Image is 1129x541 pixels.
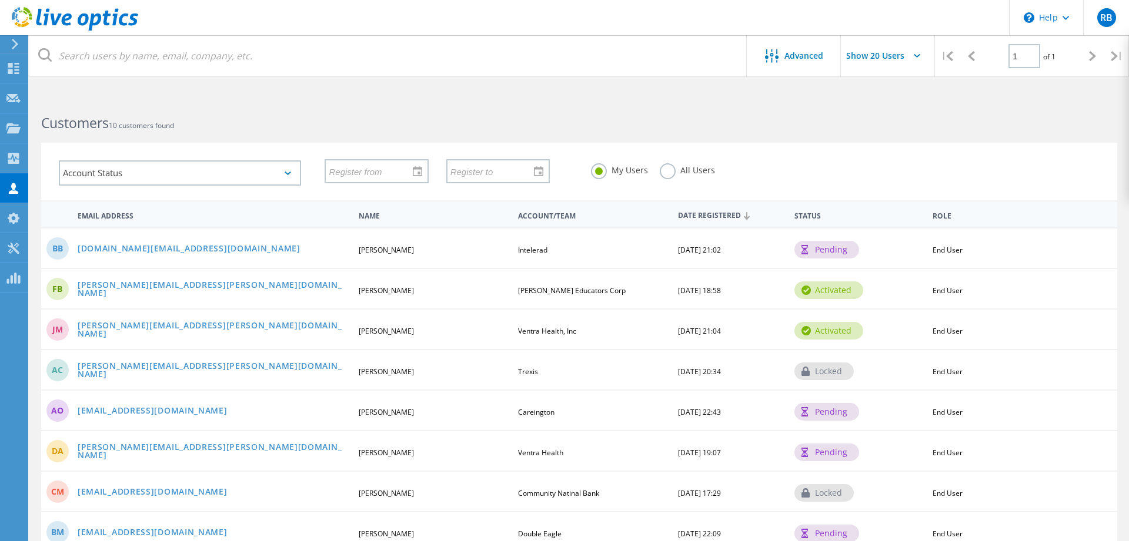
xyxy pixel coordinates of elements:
[447,160,540,182] input: Register to
[933,488,963,498] span: End User
[78,244,300,254] a: [DOMAIN_NAME][EMAIL_ADDRESS][DOMAIN_NAME]
[518,285,626,295] span: [PERSON_NAME] Educators Corp
[518,407,555,417] span: Careington
[933,448,963,458] span: End User
[518,326,576,336] span: Ventra Health, Inc
[359,448,414,458] span: [PERSON_NAME]
[52,366,63,374] span: AC
[52,285,62,293] span: FB
[359,367,414,377] span: [PERSON_NAME]
[678,326,721,336] span: [DATE] 21:04
[359,488,414,498] span: [PERSON_NAME]
[29,35,747,76] input: Search users by name, email, company, etc.
[933,245,963,255] span: End User
[678,212,784,220] span: Date Registered
[794,443,859,461] div: pending
[78,362,349,380] a: [PERSON_NAME][EMAIL_ADDRESS][PERSON_NAME][DOMAIN_NAME]
[794,213,923,220] span: Status
[52,244,63,253] span: BB
[794,241,859,258] div: pending
[660,163,715,174] label: All Users
[78,443,349,461] a: [PERSON_NAME][EMAIL_ADDRESS][PERSON_NAME][DOMAIN_NAME]
[12,25,138,33] a: Live Optics Dashboard
[794,403,859,421] div: pending
[933,407,963,417] span: End User
[933,529,963,539] span: End User
[933,285,963,295] span: End User
[518,529,562,539] span: Double Eagle
[518,488,599,498] span: Community Natinal Bank
[935,35,959,77] div: |
[78,528,228,538] a: [EMAIL_ADDRESS][DOMAIN_NAME]
[933,326,963,336] span: End User
[794,281,863,299] div: activated
[359,407,414,417] span: [PERSON_NAME]
[1024,12,1034,23] svg: \n
[1105,35,1129,77] div: |
[678,488,721,498] span: [DATE] 17:29
[591,163,648,174] label: My Users
[794,484,854,502] div: locked
[518,448,563,458] span: Ventra Health
[794,362,854,380] div: locked
[59,160,301,186] div: Account Status
[518,213,668,220] span: Account/Team
[518,245,547,255] span: Intelerad
[359,285,414,295] span: [PERSON_NAME]
[678,448,721,458] span: [DATE] 19:07
[794,322,863,340] div: activated
[359,213,509,220] span: Name
[1043,52,1055,62] span: of 1
[51,406,64,415] span: AO
[78,321,349,340] a: [PERSON_NAME][EMAIL_ADDRESS][PERSON_NAME][DOMAIN_NAME]
[51,528,64,536] span: BM
[784,52,823,60] span: Advanced
[52,325,63,334] span: JM
[678,367,721,377] span: [DATE] 20:34
[359,326,414,336] span: [PERSON_NAME]
[678,407,721,417] span: [DATE] 22:43
[41,113,109,132] b: Customers
[518,367,538,377] span: Trexis
[678,529,721,539] span: [DATE] 22:09
[52,447,64,455] span: DA
[78,488,228,498] a: [EMAIL_ADDRESS][DOMAIN_NAME]
[78,213,349,220] span: Email Address
[326,160,419,182] input: Register from
[1100,13,1113,22] span: RB
[359,245,414,255] span: [PERSON_NAME]
[78,281,349,299] a: [PERSON_NAME][EMAIL_ADDRESS][PERSON_NAME][DOMAIN_NAME]
[678,245,721,255] span: [DATE] 21:02
[933,213,1071,220] span: Role
[51,488,64,496] span: CM
[933,367,963,377] span: End User
[109,120,174,130] span: 10 customers found
[359,529,414,539] span: [PERSON_NAME]
[678,285,721,295] span: [DATE] 18:58
[78,406,228,416] a: [EMAIL_ADDRESS][DOMAIN_NAME]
